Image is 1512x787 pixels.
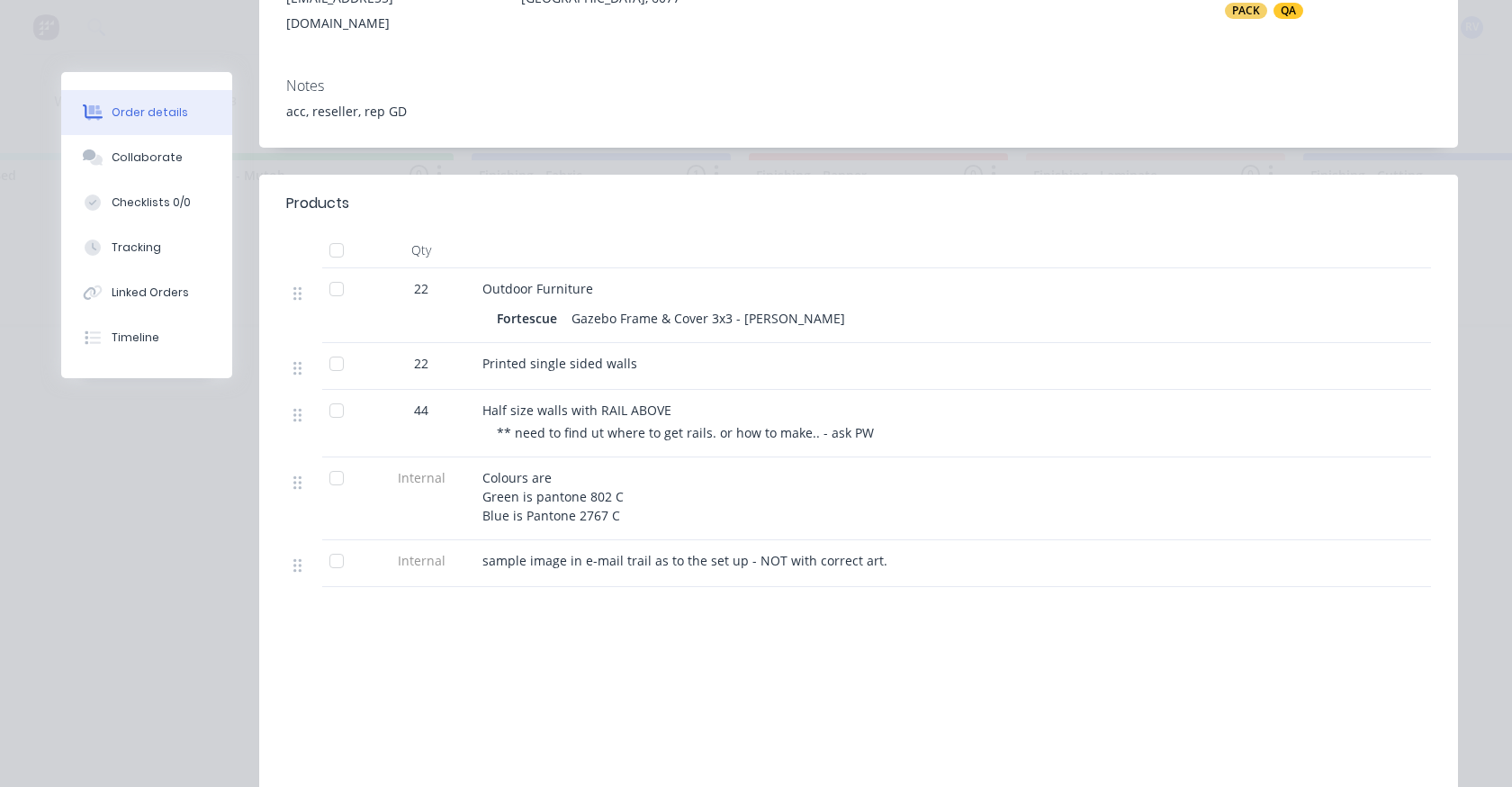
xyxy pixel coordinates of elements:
span: Colours are Green is pantone 802 C Blue is Pantone 2767 C [482,469,624,524]
span: sample image in e-mail trail as to the set up - NOT with correct art. [482,552,887,569]
span: Internal [374,468,468,487]
div: Gazebo Frame & Cover 3x3 - [PERSON_NAME] [564,305,852,331]
div: PACK [1225,3,1267,19]
div: Order details [112,104,188,121]
button: Linked Orders [61,270,232,315]
span: Internal [374,551,468,570]
div: Checklists 0/0 [112,194,191,211]
span: ** need to find ut where to get rails. or how to make.. - ask PW [497,424,874,441]
div: QA [1273,3,1303,19]
span: Half size walls with RAIL ABOVE [482,402,671,419]
div: Linked Orders [112,285,189,301]
button: Checklists 0/0 [61,180,232,225]
span: 22 [414,354,428,373]
button: Collaborate [61,135,232,180]
span: 44 [414,401,428,420]
div: acc, reseller, rep GD [286,102,1431,121]
div: Products [286,193,349,214]
div: Qty [367,232,475,268]
button: Order details [61,90,232,135]
div: Tracking [112,240,161,256]
button: Tracking [61,225,232,270]
span: Outdoor Furniture [482,280,593,297]
button: Timeline [61,315,232,360]
span: Printed single sided walls [482,355,637,372]
div: Collaborate [112,149,183,166]
div: Fortescue [497,305,564,331]
div: Timeline [112,330,159,346]
span: 22 [414,279,428,298]
div: Notes [286,77,1431,95]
